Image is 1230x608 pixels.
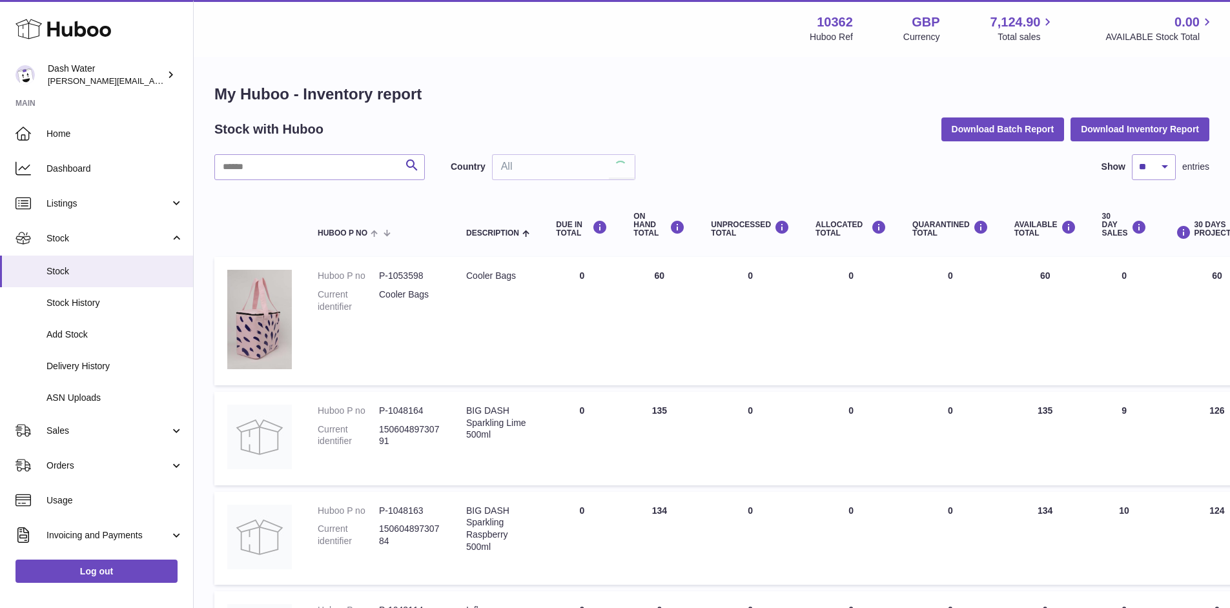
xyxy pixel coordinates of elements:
[620,492,698,585] td: 134
[15,560,178,583] a: Log out
[698,392,803,485] td: 0
[466,229,519,238] span: Description
[46,392,183,404] span: ASN Uploads
[214,121,323,138] h2: Stock with Huboo
[803,492,899,585] td: 0
[227,270,292,369] img: product image
[817,14,853,31] strong: 10362
[948,505,953,516] span: 0
[48,63,164,87] div: Dash Water
[46,265,183,278] span: Stock
[633,212,685,238] div: ON HAND Total
[1174,14,1200,31] span: 0.00
[318,523,379,547] dt: Current identifier
[46,494,183,507] span: Usage
[46,163,183,175] span: Dashboard
[379,289,440,313] dd: Cooler Bags
[698,492,803,585] td: 0
[451,161,486,173] label: Country
[1182,161,1209,173] span: entries
[912,14,939,31] strong: GBP
[903,31,940,43] div: Currency
[1014,220,1076,238] div: AVAILABLE Total
[1102,161,1125,173] label: Show
[711,220,790,238] div: UNPROCESSED Total
[1102,212,1147,238] div: 30 DAY SALES
[466,405,530,441] div: BIG DASH Sparkling Lime 500ml
[1105,31,1215,43] span: AVAILABLE Stock Total
[46,297,183,309] span: Stock History
[1001,392,1089,485] td: 135
[912,220,989,238] div: QUARANTINED Total
[1071,117,1209,141] button: Download Inventory Report
[543,392,620,485] td: 0
[466,505,530,554] div: BIG DASH Sparkling Raspberry 500ml
[1105,14,1215,43] a: 0.00 AVAILABLE Stock Total
[46,360,183,372] span: Delivery History
[15,65,35,85] img: james@dash-water.com
[810,31,853,43] div: Huboo Ref
[1089,392,1160,485] td: 9
[318,289,379,313] dt: Current identifier
[466,270,530,282] div: Cooler Bags
[379,423,440,448] dd: 15060489730791
[698,257,803,385] td: 0
[543,257,620,385] td: 0
[379,405,440,417] dd: P-1048164
[803,392,899,485] td: 0
[1001,492,1089,585] td: 134
[803,257,899,385] td: 0
[318,405,379,417] dt: Huboo P no
[48,76,259,86] span: [PERSON_NAME][EMAIL_ADDRESS][DOMAIN_NAME]
[46,329,183,341] span: Add Stock
[318,423,379,448] dt: Current identifier
[1089,257,1160,385] td: 0
[46,198,170,210] span: Listings
[46,425,170,437] span: Sales
[214,84,1209,105] h1: My Huboo - Inventory report
[46,128,183,140] span: Home
[379,523,440,547] dd: 15060489730784
[543,492,620,585] td: 0
[620,392,698,485] td: 135
[318,229,367,238] span: Huboo P no
[815,220,887,238] div: ALLOCATED Total
[998,31,1055,43] span: Total sales
[620,257,698,385] td: 60
[948,405,953,416] span: 0
[1089,492,1160,585] td: 10
[948,270,953,281] span: 0
[990,14,1056,43] a: 7,124.90 Total sales
[318,505,379,517] dt: Huboo P no
[379,270,440,282] dd: P-1053598
[46,529,170,542] span: Invoicing and Payments
[227,405,292,469] img: product image
[1001,257,1089,385] td: 60
[46,232,170,245] span: Stock
[556,220,608,238] div: DUE IN TOTAL
[941,117,1065,141] button: Download Batch Report
[227,505,292,569] img: product image
[46,460,170,472] span: Orders
[990,14,1041,31] span: 7,124.90
[318,270,379,282] dt: Huboo P no
[379,505,440,517] dd: P-1048163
